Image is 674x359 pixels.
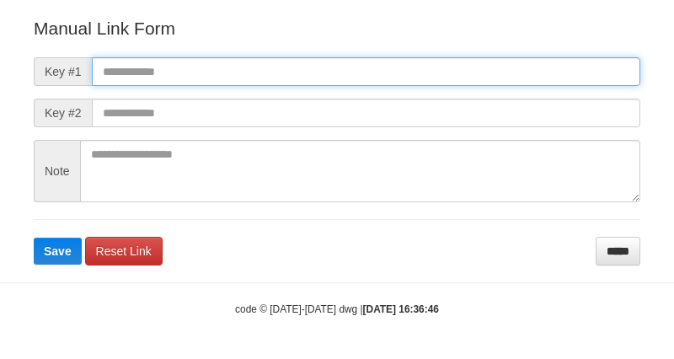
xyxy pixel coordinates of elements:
[34,57,92,86] span: Key #1
[85,237,163,265] a: Reset Link
[96,244,152,258] span: Reset Link
[235,303,439,315] small: code © [DATE]-[DATE] dwg |
[34,140,80,202] span: Note
[34,99,92,127] span: Key #2
[34,238,82,265] button: Save
[363,303,439,315] strong: [DATE] 16:36:46
[34,16,640,40] p: Manual Link Form
[44,244,72,258] span: Save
